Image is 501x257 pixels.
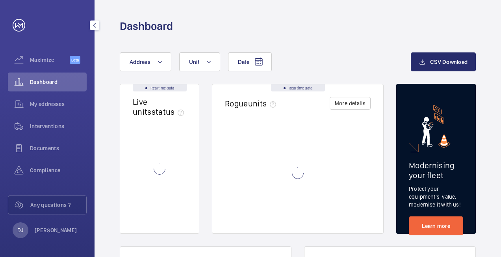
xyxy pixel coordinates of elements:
[248,99,280,108] span: units
[133,97,187,117] h2: Live units
[30,166,87,174] span: Compliance
[120,52,171,71] button: Address
[30,56,70,64] span: Maximize
[228,52,272,71] button: Date
[411,52,476,71] button: CSV Download
[271,84,325,91] div: Real time data
[30,144,87,152] span: Documents
[409,160,463,180] h2: Modernising your fleet
[238,59,249,65] span: Date
[189,59,199,65] span: Unit
[130,59,150,65] span: Address
[17,226,23,234] p: DJ
[409,216,463,235] a: Learn more
[422,105,451,148] img: marketing-card.svg
[30,100,87,108] span: My addresses
[152,107,187,117] span: status
[330,97,371,110] button: More details
[30,122,87,130] span: Interventions
[30,201,86,209] span: Any questions ?
[179,52,220,71] button: Unit
[120,19,173,34] h1: Dashboard
[133,84,187,91] div: Real time data
[225,99,279,108] h2: Rogue
[30,78,87,86] span: Dashboard
[70,56,80,64] span: Beta
[409,185,463,209] p: Protect your equipment's value, modernise it with us!
[430,59,468,65] span: CSV Download
[35,226,77,234] p: [PERSON_NAME]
